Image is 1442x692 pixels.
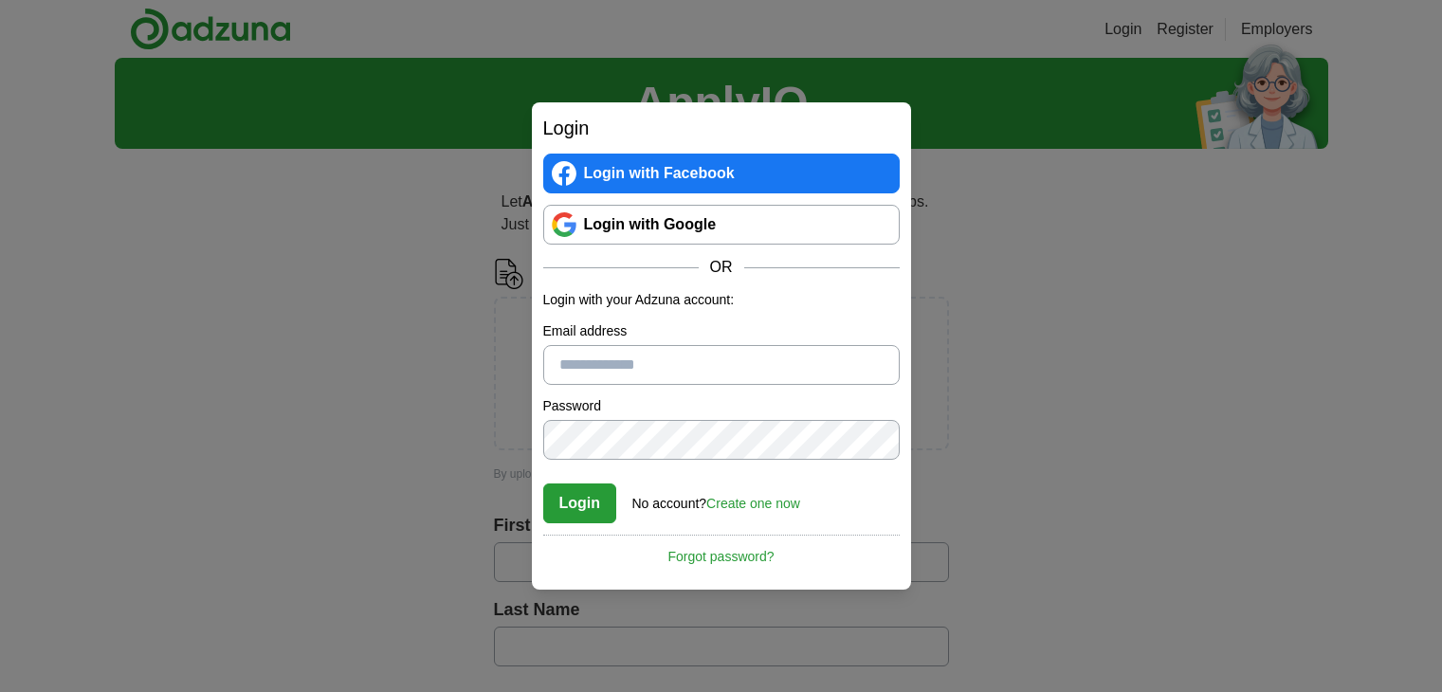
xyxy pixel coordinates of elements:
a: Forgot password? [543,535,900,567]
span: OR [699,256,744,279]
button: Login [543,483,617,523]
a: Login with Google [543,205,900,245]
h2: Login [543,114,900,142]
a: Login with Facebook [543,154,900,193]
a: Create one now [706,496,800,511]
label: Email address [543,321,900,341]
label: Password [543,396,900,416]
p: Login with your Adzuna account: [543,290,900,310]
div: No account? [632,483,800,514]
